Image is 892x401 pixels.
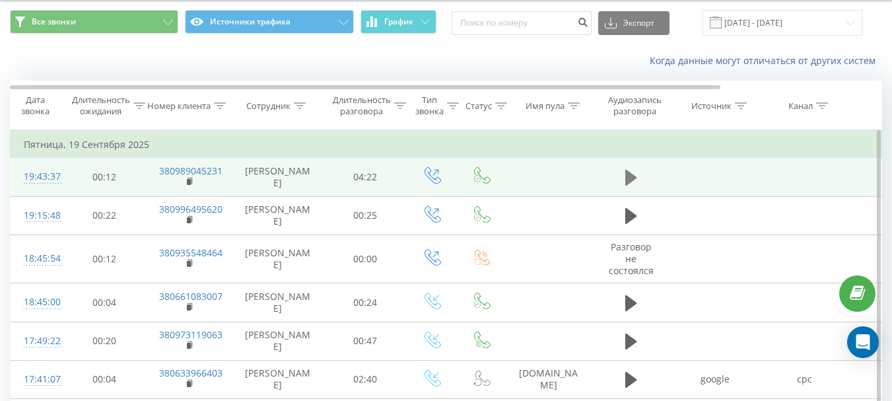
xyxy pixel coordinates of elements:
[324,360,407,398] td: 02:40
[185,10,353,34] button: Источники трафика
[384,17,413,26] span: График
[147,100,211,112] div: Номер клиента
[465,100,492,112] div: Статус
[788,100,813,112] div: Канал
[24,289,50,315] div: 18:45:00
[232,322,324,360] td: [PERSON_NAME]
[63,196,146,235] td: 00:22
[159,246,223,259] a: 380935548464
[159,328,223,341] a: 380973119063
[72,94,130,117] div: Длительность ожидания
[63,283,146,322] td: 00:04
[671,360,760,398] td: google
[159,203,223,215] a: 380996495620
[360,10,436,34] button: График
[24,203,50,229] div: 19:15:48
[324,158,407,196] td: 04:22
[452,11,592,35] input: Поиск по номеру
[232,360,324,398] td: [PERSON_NAME]
[10,10,178,34] button: Все звонки
[24,328,50,354] div: 17:49:22
[159,290,223,303] a: 380661083007
[63,360,146,398] td: 00:04
[232,196,324,235] td: [PERSON_NAME]
[232,158,324,196] td: [PERSON_NAME]
[324,196,407,235] td: 00:25
[63,322,146,360] td: 00:20
[159,367,223,379] a: 380633966403
[603,94,667,117] div: Аудиозапись разговора
[232,235,324,283] td: [PERSON_NAME]
[526,100,565,112] div: Имя пула
[506,360,592,398] td: [DOMAIN_NAME]
[63,158,146,196] td: 00:12
[609,240,654,277] span: Разговор не состоялся
[24,246,50,272] div: 18:45:54
[847,326,879,358] div: Open Intercom Messenger
[324,283,407,322] td: 00:24
[11,94,59,117] div: Дата звонка
[598,11,669,35] button: Экспорт
[232,283,324,322] td: [PERSON_NAME]
[159,164,223,177] a: 380989045231
[32,17,76,27] span: Все звонки
[24,367,50,392] div: 17:41:07
[691,100,732,112] div: Источник
[324,235,407,283] td: 00:00
[650,54,882,67] a: Когда данные могут отличаться от других систем
[333,94,391,117] div: Длительность разговора
[246,100,291,112] div: Сотрудник
[324,322,407,360] td: 00:47
[760,360,849,398] td: cpc
[63,235,146,283] td: 00:12
[24,164,50,190] div: 19:43:37
[415,94,444,117] div: Тип звонка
